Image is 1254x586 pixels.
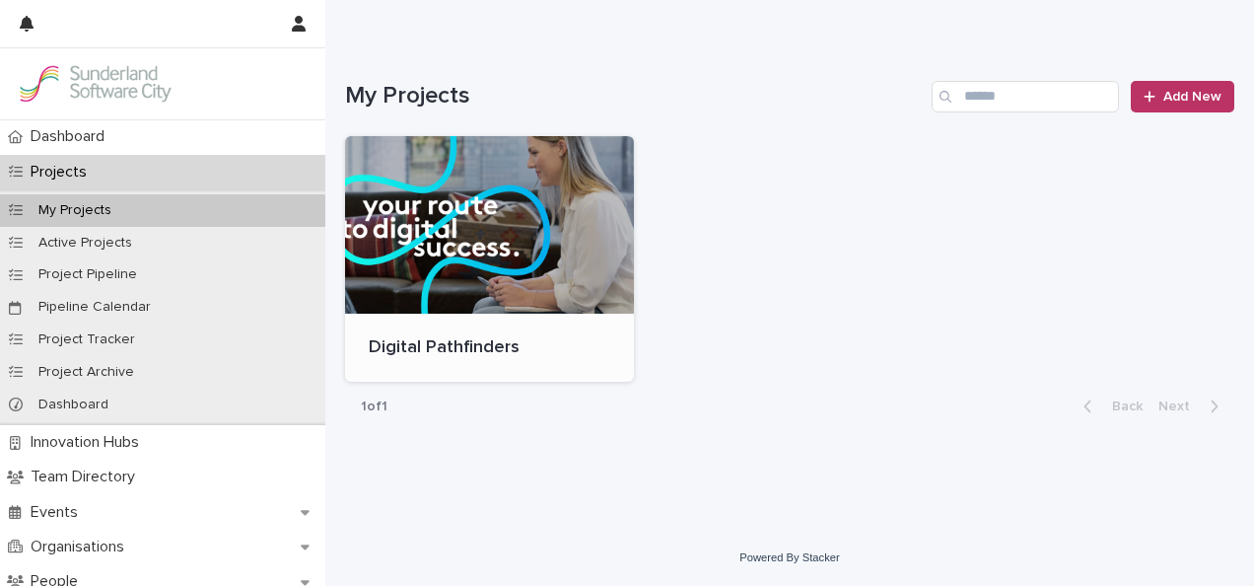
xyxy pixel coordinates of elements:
p: My Projects [23,202,127,219]
p: Events [23,503,94,522]
input: Search [932,81,1119,112]
p: Project Archive [23,364,150,381]
p: Project Pipeline [23,266,153,283]
h1: My Projects [345,82,924,110]
a: Powered By Stacker [739,551,839,563]
button: Back [1068,398,1150,415]
p: Active Projects [23,235,148,252]
p: Pipeline Calendar [23,299,167,316]
p: Dashboard [23,127,120,146]
a: Add New [1131,81,1234,112]
span: Next [1158,400,1202,413]
button: Next [1150,398,1234,415]
img: Kay6KQejSz2FjblR6DWv [16,64,174,104]
p: Projects [23,163,103,182]
p: Organisations [23,538,140,556]
p: 1 of 1 [345,383,403,431]
p: Dashboard [23,397,124,413]
p: Innovation Hubs [23,433,155,452]
span: Back [1100,400,1143,413]
p: Digital Pathfinders [369,337,610,359]
p: Team Directory [23,468,151,486]
span: Add New [1163,90,1221,104]
p: Project Tracker [23,331,151,348]
a: Digital Pathfinders [345,136,634,383]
